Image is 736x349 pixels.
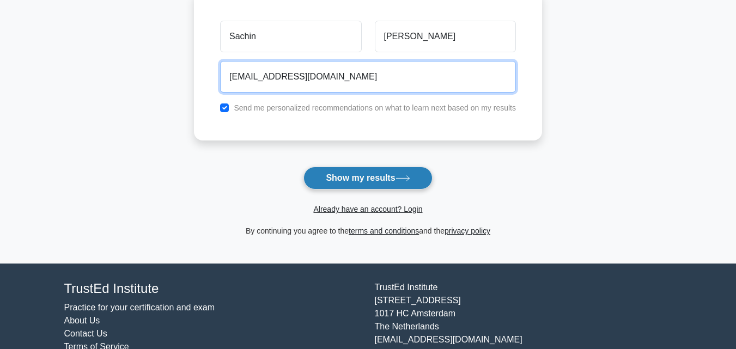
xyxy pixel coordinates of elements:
[220,21,361,52] input: First name
[313,205,422,213] a: Already have an account? Login
[220,61,516,93] input: Email
[187,224,549,237] div: By continuing you agree to the and the
[303,167,432,189] button: Show my results
[64,281,362,297] h4: TrustEd Institute
[375,21,516,52] input: Last name
[64,316,100,325] a: About Us
[234,103,516,112] label: Send me personalized recommendations on what to learn next based on my results
[349,226,419,235] a: terms and conditions
[64,303,215,312] a: Practice for your certification and exam
[445,226,490,235] a: privacy policy
[64,329,107,338] a: Contact Us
